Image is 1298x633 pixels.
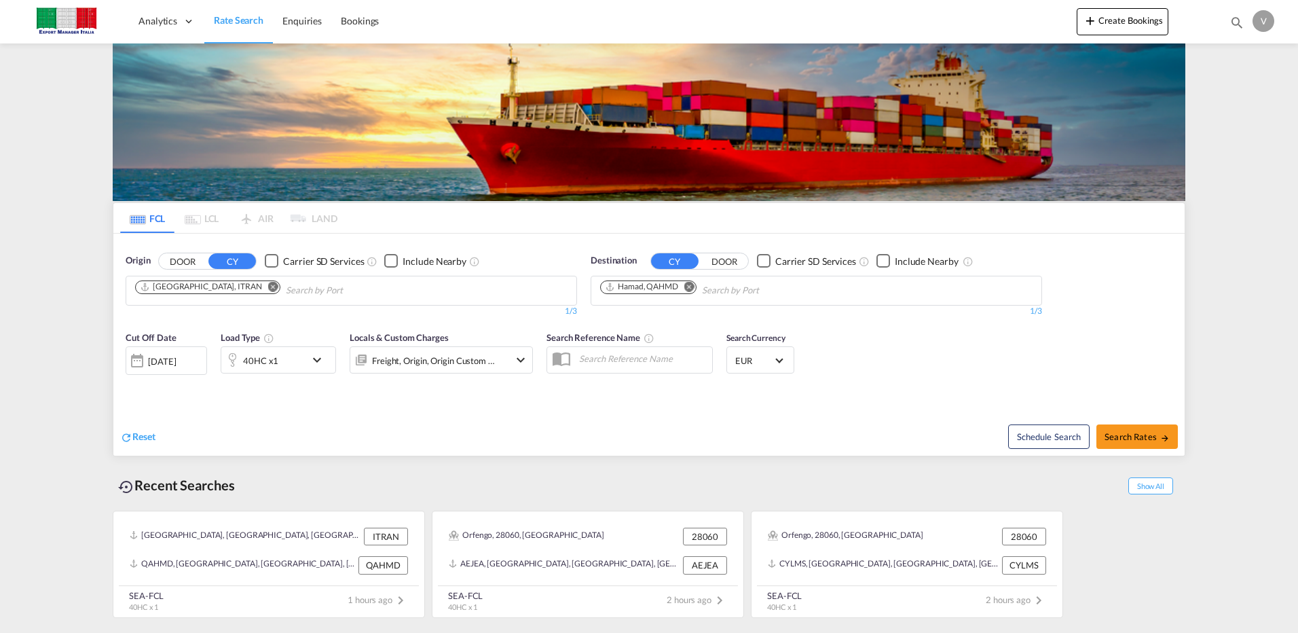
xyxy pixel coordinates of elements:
img: 51022700b14f11efa3148557e262d94e.jpg [20,6,112,37]
div: Freight Origin Origin Custom Factory Stuffing [372,351,496,370]
div: 40HC x1 [243,351,278,370]
span: Locals & Custom Charges [350,332,449,343]
div: Hamad, QAHMD [605,281,678,293]
span: EUR [735,355,773,367]
md-icon: Unchecked: Ignores neighbouring ports when fetching rates.Checked : Includes neighbouring ports w... [963,256,973,267]
button: icon-plus 400-fgCreate Bookings [1077,8,1168,35]
button: Search Ratesicon-arrow-right [1096,424,1178,449]
div: V [1253,10,1274,32]
button: Note: By default Schedule search will only considerorigin ports, destination ports and cut off da... [1008,424,1090,449]
div: Press delete to remove this chip. [140,281,265,293]
div: CYLMS, Limassol, Cyprus, Southern Europe, Europe [768,556,999,574]
md-icon: icon-chevron-down [309,352,332,368]
span: 2 hours ago [986,594,1047,605]
div: QAHMD, Hamad, Qatar, Middle East, Middle East [130,556,355,574]
div: [DATE] [148,355,176,367]
span: Enquiries [282,15,322,26]
md-icon: icon-chevron-right [1031,592,1047,609]
div: Include Nearby [403,255,466,268]
span: Search Currency [726,333,785,343]
img: LCL+%26+FCL+BACKGROUND.png [113,43,1185,201]
div: Include Nearby [895,255,959,268]
md-checkbox: Checkbox No Ink [757,254,856,268]
span: 40HC x 1 [767,602,796,611]
md-icon: Unchecked: Ignores neighbouring ports when fetching rates.Checked : Includes neighbouring ports w... [469,256,480,267]
button: Remove [675,281,696,295]
div: [DATE] [126,346,207,375]
span: Load Type [221,332,274,343]
button: CY [651,253,699,269]
div: Press delete to remove this chip. [605,281,681,293]
span: Search Reference Name [546,332,654,343]
span: Search Rates [1105,431,1170,442]
input: Chips input. [286,280,415,302]
md-icon: icon-information-outline [263,333,274,344]
div: Carrier SD Services [283,255,364,268]
recent-search-card: Orfengo, 28060, [GEOGRAPHIC_DATA] 28060CYLMS, [GEOGRAPHIC_DATA], [GEOGRAPHIC_DATA], [GEOGRAPHIC_D... [751,511,1063,618]
span: Show All [1128,477,1173,494]
div: 28060 [683,528,727,545]
div: ITRAN [364,528,408,545]
md-icon: icon-chevron-right [392,592,409,609]
span: Bookings [341,15,379,26]
md-tab-item: FCL [120,203,174,233]
div: OriginDOOR CY Checkbox No InkUnchecked: Search for CY (Container Yard) services for all selected ... [113,234,1185,456]
div: QAHMD [358,556,408,574]
div: Freight Origin Origin Custom Factory Stuffingicon-chevron-down [350,346,533,374]
md-select: Select Currency: € EUREuro [734,350,787,370]
md-pagination-wrapper: Use the left and right arrow keys to navigate between tabs [120,203,337,233]
div: AEJEA, Jebel Ali, United Arab Emirates, Middle East, Middle East [449,556,680,574]
div: 1/3 [591,306,1042,317]
md-icon: icon-arrow-right [1160,433,1170,443]
md-icon: icon-magnify [1229,15,1244,30]
span: 40HC x 1 [129,602,158,611]
div: Carrier SD Services [775,255,856,268]
md-icon: icon-chevron-down [513,352,529,368]
button: CY [208,253,256,269]
md-datepicker: Select [126,374,136,392]
div: AEJEA [683,556,727,574]
md-icon: Your search will be saved by the below given name [644,333,654,344]
span: 40HC x 1 [448,602,477,611]
div: 1/3 [126,306,577,317]
div: icon-refreshReset [120,430,155,445]
span: 2 hours ago [667,594,728,605]
md-icon: icon-backup-restore [118,479,134,495]
button: Remove [259,281,280,295]
div: Orfengo, 28060, Europe [449,528,604,545]
recent-search-card: Orfengo, 28060, [GEOGRAPHIC_DATA] 28060AEJEA, [GEOGRAPHIC_DATA], [GEOGRAPHIC_DATA], [GEOGRAPHIC_D... [432,511,744,618]
input: Chips input. [702,280,831,302]
input: Search Reference Name [572,348,712,369]
md-chips-wrap: Chips container. Use arrow keys to select chips. [598,276,836,302]
md-checkbox: Checkbox No Ink [265,254,364,268]
div: Ravenna, ITRAN [140,281,262,293]
md-icon: icon-plus 400-fg [1082,12,1098,29]
div: ITRAN, Ravenna, Italy, Southern Europe, Europe [130,528,360,545]
md-icon: Unchecked: Search for CY (Container Yard) services for all selected carriers.Checked : Search for... [367,256,377,267]
span: Cut Off Date [126,332,177,343]
button: DOOR [159,253,206,269]
md-icon: Unchecked: Search for CY (Container Yard) services for all selected carriers.Checked : Search for... [859,256,870,267]
div: SEA-FCL [129,590,164,602]
div: icon-magnify [1229,15,1244,35]
md-icon: icon-refresh [120,431,132,444]
span: Reset [132,431,155,442]
span: Destination [591,254,637,268]
span: Analytics [138,14,177,28]
div: Orfengo, 28060, Europe [768,528,923,545]
div: 40HC x1icon-chevron-down [221,346,336,374]
span: Rate Search [214,14,263,26]
span: Origin [126,254,150,268]
md-checkbox: Checkbox No Ink [384,254,466,268]
md-chips-wrap: Chips container. Use arrow keys to select chips. [133,276,420,302]
div: SEA-FCL [448,590,483,602]
md-checkbox: Checkbox No Ink [876,254,959,268]
md-icon: icon-chevron-right [711,592,728,609]
div: 28060 [1002,528,1046,545]
div: CYLMS [1002,556,1046,574]
div: Recent Searches [113,470,240,501]
recent-search-card: [GEOGRAPHIC_DATA], [GEOGRAPHIC_DATA], [GEOGRAPHIC_DATA], [GEOGRAPHIC_DATA], [GEOGRAPHIC_DATA] ITR... [113,511,425,618]
button: DOOR [701,253,748,269]
div: SEA-FCL [767,590,802,602]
